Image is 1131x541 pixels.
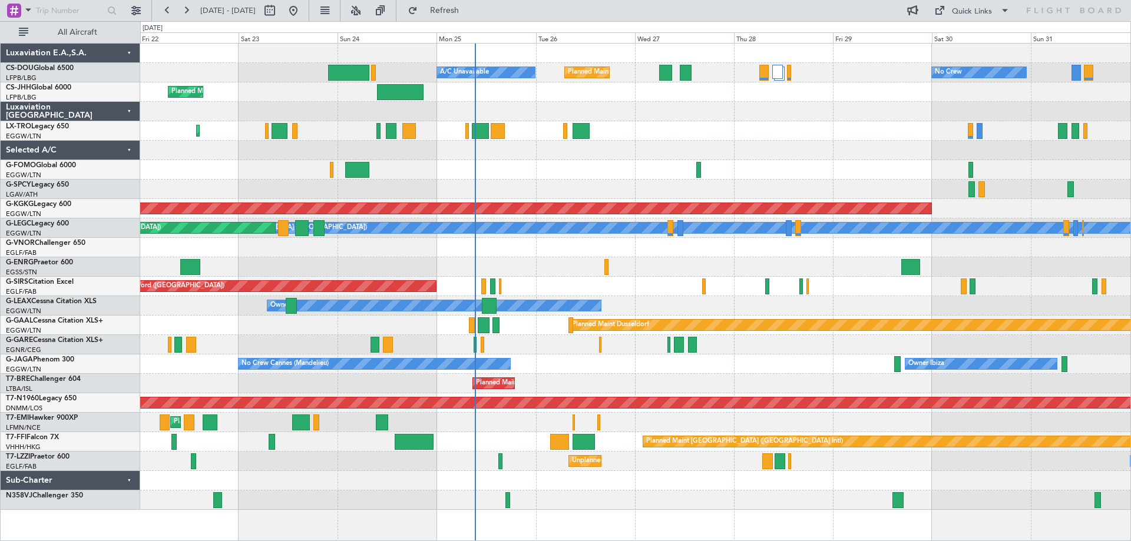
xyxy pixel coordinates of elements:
[6,259,73,266] a: G-ENRGPraetor 600
[6,356,74,363] a: G-JAGAPhenom 300
[6,162,76,169] a: G-FOMOGlobal 6000
[420,6,469,15] span: Refresh
[6,74,37,82] a: LFPB/LBG
[6,287,37,296] a: EGLF/FAB
[928,1,1016,20] button: Quick Links
[77,277,224,295] div: Unplanned Maint Oxford ([GEOGRAPHIC_DATA])
[6,326,41,335] a: EGGW/LTN
[436,32,535,43] div: Mon 25
[6,395,39,402] span: T7-N1960
[6,220,31,227] span: G-LEGC
[6,453,30,460] span: T7-LZZI
[6,84,31,91] span: CS-JHH
[6,181,69,188] a: G-SPCYLegacy 650
[6,171,41,180] a: EGGW/LTN
[6,298,97,305] a: G-LEAXCessna Citation XLS
[6,337,33,344] span: G-GARE
[6,201,34,208] span: G-KGKG
[242,355,329,373] div: No Crew Cannes (Mandelieu)
[6,317,103,324] a: G-GAALCessna Citation XLS+
[6,434,59,441] a: T7-FFIFalcon 7X
[908,355,944,373] div: Owner Ibiza
[6,376,30,383] span: T7-BRE
[6,434,27,441] span: T7-FFI
[402,1,473,20] button: Refresh
[6,210,41,218] a: EGGW/LTN
[6,307,41,316] a: EGGW/LTN
[6,190,38,199] a: LGAV/ATH
[6,404,42,413] a: DNMM/LOS
[6,384,32,393] a: LTBA/ISL
[6,259,34,266] span: G-ENRG
[635,32,734,43] div: Wed 27
[239,32,338,43] div: Sat 23
[734,32,833,43] div: Thu 28
[171,83,357,101] div: Planned Maint [GEOGRAPHIC_DATA] ([GEOGRAPHIC_DATA])
[6,356,33,363] span: G-JAGA
[36,2,104,19] input: Trip Number
[6,346,41,354] a: EGNR/CEG
[338,32,436,43] div: Sun 24
[536,32,635,43] div: Tue 26
[6,65,34,72] span: CS-DOU
[6,443,41,452] a: VHHH/HKG
[6,278,28,286] span: G-SIRS
[6,220,69,227] a: G-LEGCLegacy 600
[6,423,41,432] a: LFMN/NCE
[6,248,37,257] a: EGLF/FAB
[6,365,41,374] a: EGGW/LTN
[952,6,992,18] div: Quick Links
[6,278,74,286] a: G-SIRSCitation Excel
[6,123,69,130] a: LX-TROLegacy 650
[13,23,128,42] button: All Aircraft
[143,24,163,34] div: [DATE]
[6,201,71,208] a: G-KGKGLegacy 600
[6,317,33,324] span: G-GAAL
[6,414,78,421] a: T7-EMIHawker 900XP
[200,5,256,16] span: [DATE] - [DATE]
[6,395,77,402] a: T7-N1960Legacy 650
[6,492,32,499] span: N358VJ
[572,316,649,334] div: Planned Maint Dusseldorf
[6,298,31,305] span: G-LEAX
[572,452,766,470] div: Unplanned Maint [GEOGRAPHIC_DATA] ([GEOGRAPHIC_DATA])
[6,240,85,247] a: G-VNORChallenger 650
[6,462,37,471] a: EGLF/FAB
[6,453,70,460] a: T7-LZZIPraetor 600
[6,229,41,238] a: EGGW/LTN
[476,374,618,392] div: Planned Maint Warsaw ([GEOGRAPHIC_DATA])
[6,268,37,277] a: EGSS/STN
[440,64,489,81] div: A/C Unavailable
[31,28,124,36] span: All Aircraft
[6,65,74,72] a: CS-DOUGlobal 6500
[932,32,1031,43] div: Sat 30
[6,123,31,130] span: LX-TRO
[646,433,843,450] div: Planned Maint [GEOGRAPHIC_DATA] ([GEOGRAPHIC_DATA] Intl)
[6,240,35,247] span: G-VNOR
[6,84,71,91] a: CS-JHHGlobal 6000
[6,492,83,499] a: N358VJChallenger 350
[1031,32,1130,43] div: Sun 31
[174,413,242,431] div: Planned Maint Chester
[6,181,31,188] span: G-SPCY
[140,32,239,43] div: Fri 22
[6,132,41,141] a: EGGW/LTN
[935,64,962,81] div: No Crew
[833,32,932,43] div: Fri 29
[6,376,81,383] a: T7-BREChallenger 604
[270,297,290,314] div: Owner
[568,64,753,81] div: Planned Maint [GEOGRAPHIC_DATA] ([GEOGRAPHIC_DATA])
[6,337,103,344] a: G-GARECessna Citation XLS+
[6,414,29,421] span: T7-EMI
[6,93,37,102] a: LFPB/LBG
[6,162,36,169] span: G-FOMO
